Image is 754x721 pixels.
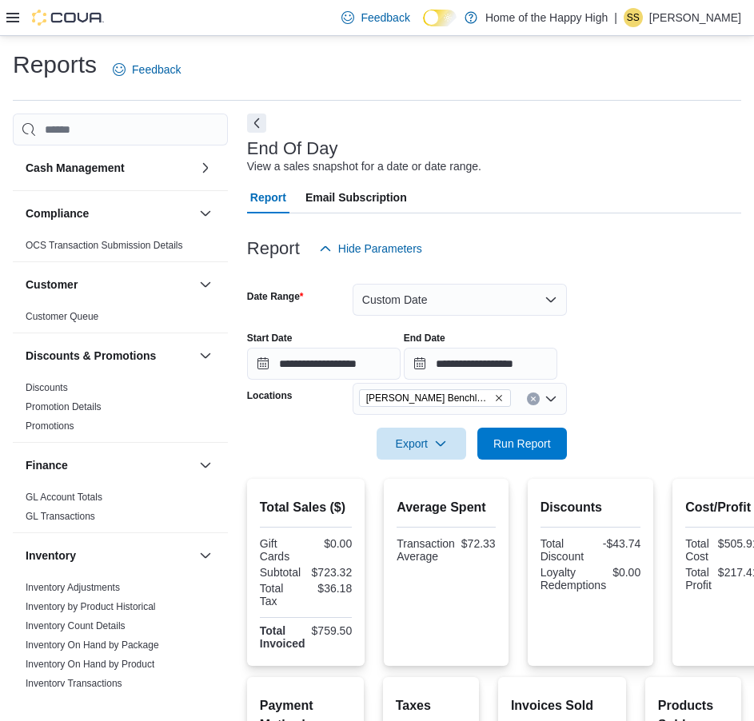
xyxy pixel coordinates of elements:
div: Total Profit [685,566,712,592]
button: Clear input [527,392,540,405]
span: Inventory Count Details [26,619,126,632]
button: Finance [26,457,193,473]
h3: Compliance [26,205,89,221]
div: Finance [13,488,228,532]
span: Customer Queue [26,310,98,323]
span: Feedback [361,10,409,26]
span: Dark Mode [423,26,424,27]
h2: Invoices Sold [511,696,613,715]
h2: Taxes [396,696,466,715]
button: Finance [196,456,215,475]
span: [PERSON_NAME] Benchlands - Fire & Flower [366,390,491,406]
a: Inventory Adjustments [26,582,120,593]
label: Date Range [247,290,304,303]
div: Subtotal [260,566,303,579]
span: SS [627,8,640,27]
button: Run Report [477,428,567,460]
a: Promotion Details [26,401,102,412]
span: OCS Transaction Submission Details [26,239,183,252]
span: Inventory Transactions [26,677,122,690]
label: Start Date [247,332,293,345]
h3: Finance [26,457,68,473]
div: View a sales snapshot for a date or date range. [247,158,481,175]
div: $72.33 [461,537,496,550]
span: Inventory Adjustments [26,581,120,594]
span: Inventory On Hand by Product [26,658,154,671]
h3: Discounts & Promotions [26,348,156,364]
div: $723.32 [309,566,352,579]
div: Loyalty Redemptions [541,566,607,592]
button: Compliance [196,204,215,223]
span: Email Subscription [305,181,407,213]
img: Cova [32,10,104,26]
label: End Date [404,332,445,345]
button: Inventory [196,546,215,565]
button: Cash Management [26,160,193,176]
p: Home of the Happy High [485,8,608,27]
h2: Total Sales ($) [260,498,352,517]
div: Total Tax [260,582,303,607]
button: Open list of options [545,392,557,405]
span: Report [250,181,286,213]
h3: Inventory [26,548,76,564]
a: Inventory On Hand by Package [26,639,159,651]
h1: Reports [13,49,97,81]
input: Press the down key to open a popover containing a calendar. [247,348,401,380]
span: Feedback [132,62,181,78]
div: Customer [13,307,228,333]
span: GL Account Totals [26,491,102,504]
div: $36.18 [309,582,352,595]
div: Gift Cards [260,537,303,563]
span: Export [386,428,457,460]
button: Remove Hinton - Hinton Benchlands - Fire & Flower from selection in this group [494,393,504,403]
div: Transaction Average [397,537,455,563]
a: GL Account Totals [26,492,102,503]
a: Inventory Count Details [26,620,126,631]
a: Promotions [26,420,74,432]
span: Hinton - Hinton Benchlands - Fire & Flower [359,389,511,407]
input: Press the down key to open a popover containing a calendar. [404,348,557,380]
button: Compliance [26,205,193,221]
a: Discounts [26,382,68,393]
button: Custom Date [353,284,567,316]
button: Export [377,428,466,460]
div: Compliance [13,236,228,261]
a: Feedback [335,2,416,34]
a: GL Transactions [26,511,95,522]
div: Total Cost [685,537,712,563]
span: Promotions [26,420,74,432]
div: Discounts & Promotions [13,378,228,442]
p: [PERSON_NAME] [649,8,741,27]
input: Dark Mode [423,10,457,26]
strong: Total Invoiced [260,624,305,650]
h3: Customer [26,277,78,293]
h3: Report [247,239,300,258]
div: $0.00 [612,566,640,579]
button: Discounts & Promotions [26,348,193,364]
button: Next [247,114,266,133]
p: | [614,8,617,27]
a: Feedback [106,54,187,86]
a: Customer Queue [26,311,98,322]
button: Customer [196,275,215,294]
div: $759.50 [312,624,353,637]
div: $0.00 [309,537,352,550]
button: Cash Management [196,158,215,177]
div: Total Discount [541,537,588,563]
span: Inventory On Hand by Package [26,639,159,651]
span: GL Transactions [26,510,95,523]
h3: End Of Day [247,139,338,158]
button: Customer [26,277,193,293]
a: Inventory On Hand by Product [26,659,154,670]
h3: Cash Management [26,160,125,176]
button: Discounts & Promotions [196,346,215,365]
h2: Average Spent [397,498,495,517]
a: OCS Transaction Submission Details [26,240,183,251]
h2: Discounts [541,498,641,517]
button: Inventory [26,548,193,564]
span: Run Report [493,436,551,452]
a: Inventory Transactions [26,678,122,689]
a: Inventory by Product Historical [26,601,156,612]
